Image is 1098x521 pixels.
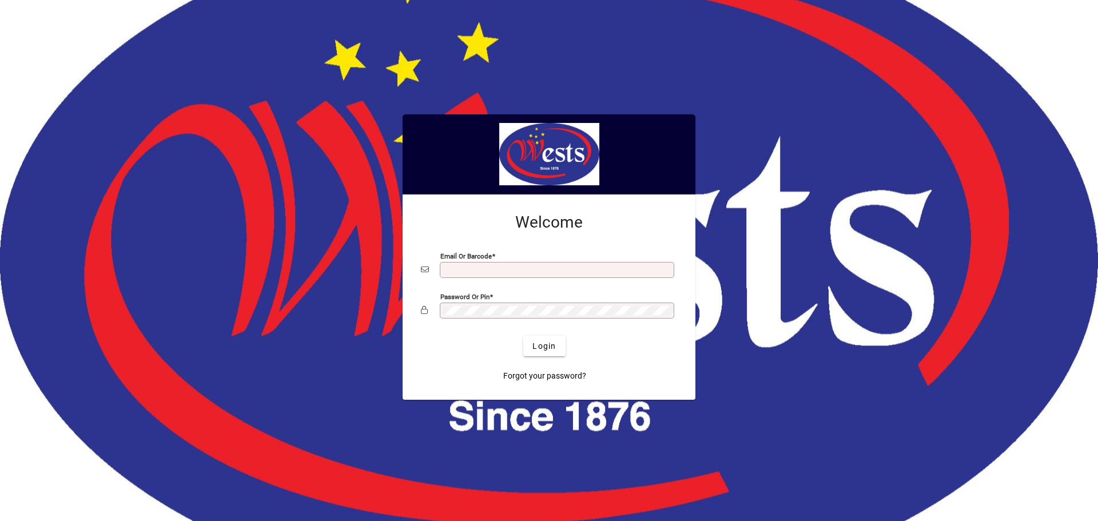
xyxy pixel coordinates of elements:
a: Forgot your password? [499,365,591,386]
mat-label: Email or Barcode [440,252,492,260]
mat-label: Password or Pin [440,293,490,301]
button: Login [523,336,565,356]
span: Forgot your password? [503,370,586,382]
span: Login [532,340,556,352]
h2: Welcome [421,213,677,232]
